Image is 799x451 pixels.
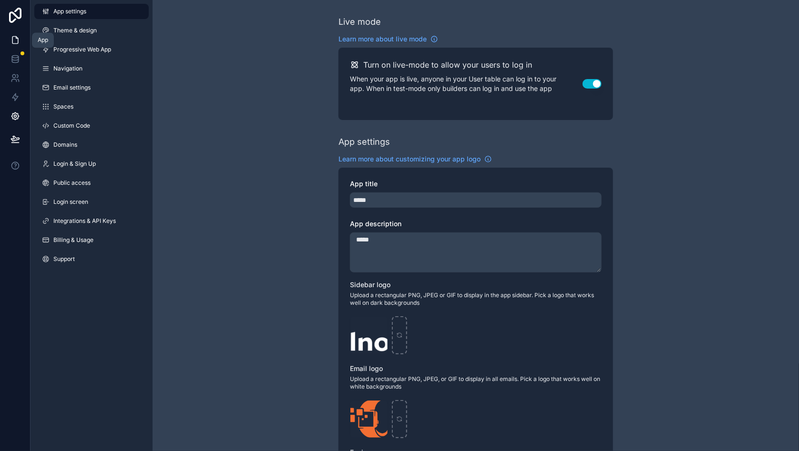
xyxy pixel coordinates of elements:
a: Public access [34,175,149,190]
div: Live mode [338,15,381,29]
a: Login screen [34,194,149,210]
span: Sidebar logo [350,281,390,289]
a: Progressive Web App [34,42,149,57]
p: When your app is live, anyone in your User table can log in to your app. When in test-mode only b... [350,74,583,93]
a: Learn more about customizing your app logo [338,154,492,164]
a: App settings [34,4,149,19]
a: Login & Sign Up [34,156,149,171]
span: Learn more about customizing your app logo [338,154,481,164]
span: Billing & Usage [53,236,93,244]
div: App [38,37,48,44]
span: App title [350,180,378,188]
a: Learn more about live mode [338,34,438,44]
a: Billing & Usage [34,232,149,248]
a: Email settings [34,80,149,95]
a: Domains [34,137,149,152]
a: Theme & design [34,23,149,38]
span: App description [350,220,401,228]
h2: Turn on live-mode to allow your users to log in [363,59,532,70]
a: Navigation [34,61,149,76]
span: Upload a rectangular PNG, JPEG or GIF to display in the app sidebar. Pick a logo that works well ... [350,291,602,307]
span: Progressive Web App [53,46,111,53]
span: Learn more about live mode [338,34,427,44]
span: Upload a rectangular PNG, JPEG, or GIF to display in all emails. Pick a logo that works well on w... [350,375,602,391]
span: Navigation [53,65,82,72]
span: Email settings [53,84,91,91]
span: Login & Sign Up [53,160,96,168]
div: App settings [338,135,390,149]
span: Custom Code [53,122,90,130]
span: Email logo [350,364,383,372]
a: Spaces [34,99,149,114]
span: Integrations & API Keys [53,217,116,225]
a: Custom Code [34,118,149,133]
a: Integrations & API Keys [34,213,149,229]
span: Support [53,255,75,263]
span: Login screen [53,198,88,206]
span: Theme & design [53,27,97,34]
span: Public access [53,179,91,187]
span: Domains [53,141,77,149]
a: Support [34,251,149,267]
span: Spaces [53,103,73,110]
span: App settings [53,8,86,15]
